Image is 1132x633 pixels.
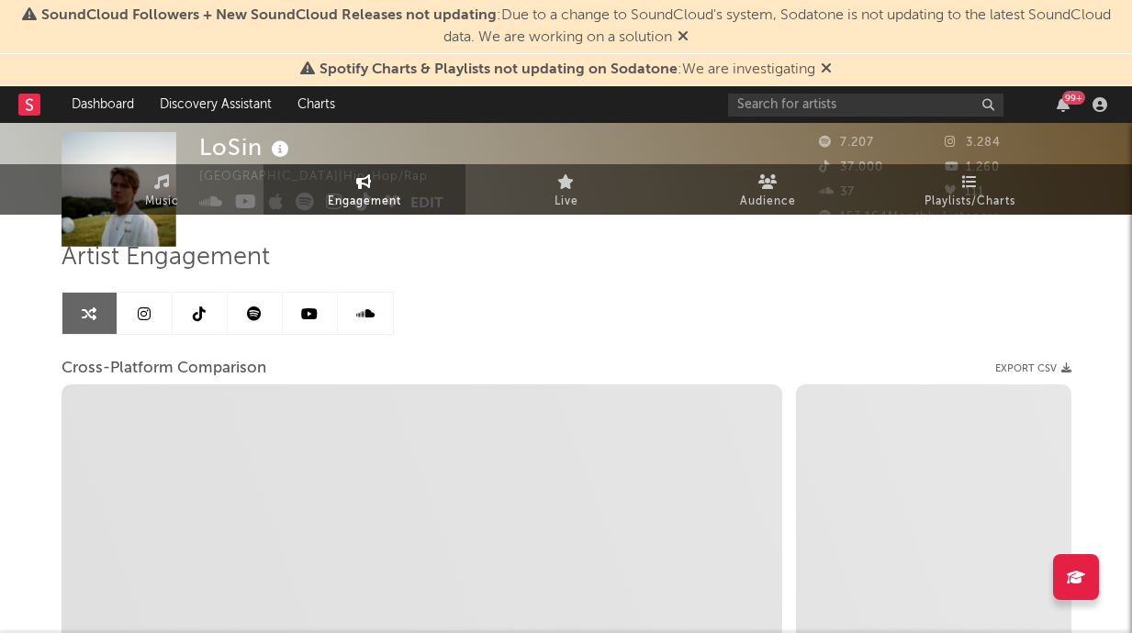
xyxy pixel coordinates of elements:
a: Dashboard [59,86,147,123]
button: 99+ [1057,97,1070,112]
span: Playlists/Charts [925,191,1015,213]
span: Dismiss [678,30,689,45]
a: Charts [285,86,348,123]
span: Cross-Platform Comparison [62,358,266,380]
div: 99 + [1062,91,1085,105]
a: Discovery Assistant [147,86,285,123]
span: Music [145,191,179,213]
a: Playlists/Charts [869,164,1071,215]
span: Audience [740,191,796,213]
span: Artist Engagement [62,247,270,269]
span: 153.164 Monthly Listeners [819,211,1000,223]
div: LoSin [199,132,294,162]
span: SoundCloud Followers + New SoundCloud Releases not updating [41,8,497,23]
a: Audience [667,164,869,215]
span: 7.207 [819,137,874,149]
span: Spotify Charts & Playlists not updating on Sodatone [319,62,678,77]
a: Music [62,164,263,215]
a: Live [465,164,667,215]
button: Export CSV [995,363,1071,374]
span: 1.260 [945,161,1000,173]
span: Dismiss [821,62,832,77]
input: Search for artists [728,94,1003,117]
span: 3.284 [945,137,1001,149]
span: 37.000 [819,161,883,173]
a: Engagement [263,164,465,215]
span: : We are investigating [319,62,815,77]
span: Live [555,191,578,213]
span: Engagement [328,191,401,213]
span: : Due to a change to SoundCloud's system, Sodatone is not updating to the latest SoundCloud data.... [41,8,1111,45]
